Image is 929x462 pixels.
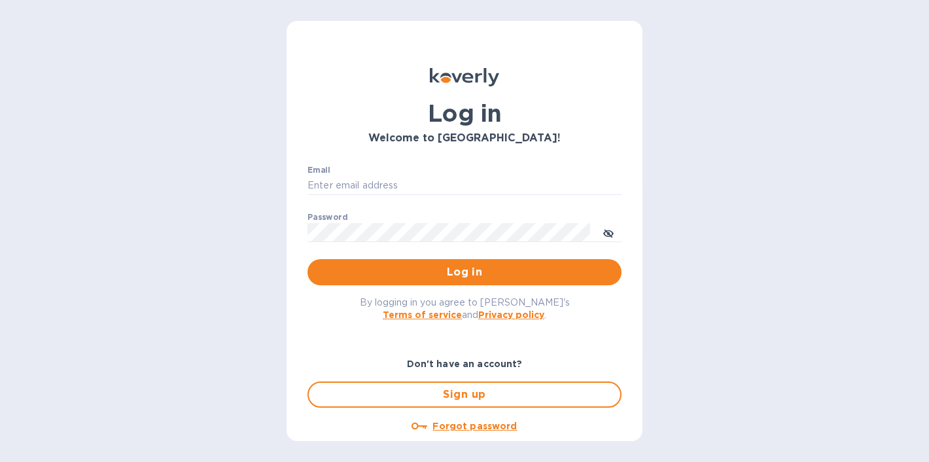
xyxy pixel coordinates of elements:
button: Sign up [307,382,622,408]
u: Forgot password [432,421,517,431]
img: Koverly [430,68,499,86]
button: Log in [307,259,622,285]
span: By logging in you agree to [PERSON_NAME]'s and . [360,297,570,320]
h3: Welcome to [GEOGRAPHIC_DATA]! [307,132,622,145]
span: Log in [318,264,611,280]
a: Privacy policy [478,310,544,320]
span: Sign up [319,387,610,402]
button: toggle password visibility [595,219,622,245]
b: Don't have an account? [407,359,523,369]
h1: Log in [307,99,622,127]
input: Enter email address [307,176,622,196]
label: Password [307,213,347,221]
a: Terms of service [383,310,462,320]
label: Email [307,166,330,174]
